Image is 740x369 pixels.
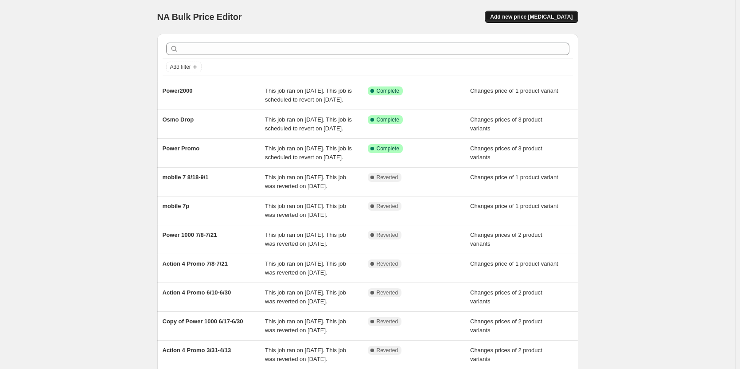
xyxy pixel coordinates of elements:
[470,289,542,305] span: Changes prices of 2 product variants
[163,203,190,209] span: mobile 7p
[265,174,346,189] span: This job ran on [DATE]. This job was reverted on [DATE].
[265,232,346,247] span: This job ran on [DATE]. This job was reverted on [DATE].
[265,260,346,276] span: This job ran on [DATE]. This job was reverted on [DATE].
[377,145,399,152] span: Complete
[470,87,558,94] span: Changes price of 1 product variant
[377,318,398,325] span: Reverted
[377,174,398,181] span: Reverted
[377,260,398,267] span: Reverted
[163,174,209,181] span: mobile 7 8/18-9/1
[163,347,231,353] span: Action 4 Promo 3/31-4/13
[163,145,200,152] span: Power Promo
[377,289,398,296] span: Reverted
[163,260,228,267] span: Action 4 Promo 7/8-7/21
[265,203,346,218] span: This job ran on [DATE]. This job was reverted on [DATE].
[163,318,243,325] span: Copy of Power 1000 6/17-6/30
[170,63,191,71] span: Add filter
[163,289,231,296] span: Action 4 Promo 6/10-6/30
[470,347,542,362] span: Changes prices of 2 product variants
[166,62,202,72] button: Add filter
[470,174,558,181] span: Changes price of 1 product variant
[163,87,193,94] span: Power2000
[470,145,542,161] span: Changes prices of 3 product variants
[265,116,352,132] span: This job ran on [DATE]. This job is scheduled to revert on [DATE].
[265,145,352,161] span: This job ran on [DATE]. This job is scheduled to revert on [DATE].
[470,260,558,267] span: Changes price of 1 product variant
[157,12,242,22] span: NA Bulk Price Editor
[490,13,573,20] span: Add new price [MEDICAL_DATA]
[265,347,346,362] span: This job ran on [DATE]. This job was reverted on [DATE].
[470,116,542,132] span: Changes prices of 3 product variants
[265,87,352,103] span: This job ran on [DATE]. This job is scheduled to revert on [DATE].
[377,232,398,239] span: Reverted
[377,347,398,354] span: Reverted
[377,87,399,94] span: Complete
[265,318,346,334] span: This job ran on [DATE]. This job was reverted on [DATE].
[470,318,542,334] span: Changes prices of 2 product variants
[470,232,542,247] span: Changes prices of 2 product variants
[377,203,398,210] span: Reverted
[485,11,578,23] button: Add new price [MEDICAL_DATA]
[470,203,558,209] span: Changes price of 1 product variant
[265,289,346,305] span: This job ran on [DATE]. This job was reverted on [DATE].
[163,116,194,123] span: Osmo Drop
[377,116,399,123] span: Complete
[163,232,217,238] span: Power 1000 7/8-7/21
